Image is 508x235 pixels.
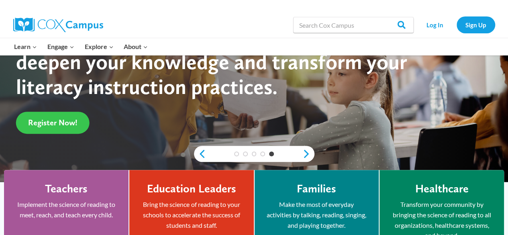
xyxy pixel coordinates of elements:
a: Register Now! [16,112,90,134]
p: Make the most of everyday activities by talking, reading, singing, and playing together. [267,199,367,230]
a: 5 [269,151,274,156]
h4: Education Leaders [147,182,236,196]
span: Register Now! [28,118,78,127]
a: Log In [418,16,453,33]
div: content slider buttons [194,146,314,162]
input: Search Cox Campus [293,17,414,33]
p: Implement the science of reading to meet, reach, and teach every child. [16,199,116,220]
a: next [302,149,314,159]
a: previous [194,149,206,159]
h4: Families [297,182,336,196]
a: Sign Up [457,16,495,33]
h4: Healthcare [415,182,468,196]
button: Child menu of Learn [9,38,43,55]
button: Child menu of Engage [42,38,80,55]
button: Child menu of Explore [80,38,119,55]
a: 4 [260,151,265,156]
button: Child menu of About [118,38,153,55]
h4: Teachers [45,182,88,196]
nav: Primary Navigation [9,38,153,55]
a: 2 [243,151,248,156]
span: Join this FREE live PLC experience [DATE] and deepen your knowledge and transform your literacy i... [16,24,426,100]
nav: Secondary Navigation [418,16,495,33]
a: 3 [252,151,257,156]
a: 1 [234,151,239,156]
img: Cox Campus [13,18,103,32]
p: Bring the science of reading to your schools to accelerate the success of students and staff. [141,199,241,230]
